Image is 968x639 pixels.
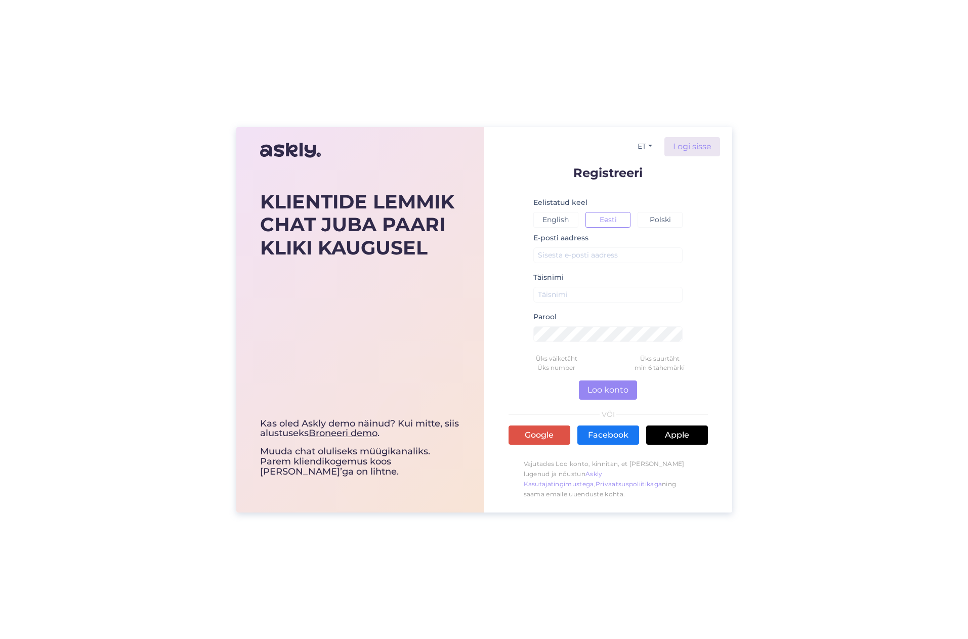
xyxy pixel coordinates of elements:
div: Muuda chat oluliseks müügikanaliks. Parem kliendikogemus koos [PERSON_NAME]’ga on lihtne. [260,419,460,477]
div: Üks number [505,363,608,372]
a: Privaatsuspoliitikaga [596,480,662,488]
a: Broneeri demo [309,428,377,439]
input: Täisnimi [533,287,683,303]
a: Facebook [577,425,639,445]
a: Logi sisse [664,137,720,156]
a: Apple [646,425,708,445]
button: Loo konto [579,380,637,400]
button: English [533,212,578,228]
img: Askly [260,138,321,162]
p: Vajutades Loo konto, kinnitan, et [PERSON_NAME] lugenud ja nõustun , ning saama emaile uuenduste ... [509,454,708,504]
label: Eelistatud keel [533,197,587,208]
p: Registreeri [509,166,708,179]
a: Askly Kasutajatingimustega [524,470,603,488]
input: Sisesta e-posti aadress [533,247,683,263]
label: Täisnimi [533,272,564,283]
button: Polski [638,212,683,228]
button: ET [634,139,656,154]
label: Parool [533,312,557,322]
label: E-posti aadress [533,233,588,243]
a: Google [509,425,570,445]
div: min 6 tähemärki [608,363,711,372]
div: Üks suurtäht [608,354,711,363]
button: Eesti [585,212,630,228]
div: Üks väiketäht [505,354,608,363]
div: Kas oled Askly demo näinud? Kui mitte, siis alustuseks . [260,419,460,439]
div: KLIENTIDE LEMMIK CHAT JUBA PAARI KLIKI KAUGUSEL [260,190,460,260]
span: VÕI [600,411,616,418]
